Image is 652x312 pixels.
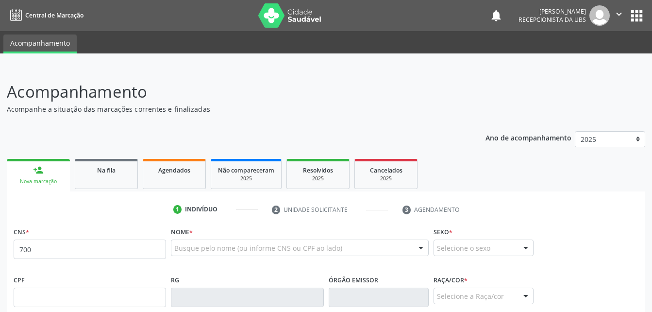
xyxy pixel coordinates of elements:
span: Na fila [97,166,116,174]
img: img [589,5,610,26]
div: person_add [33,165,44,175]
span: Resolvidos [303,166,333,174]
div: [PERSON_NAME] [518,7,586,16]
button: apps [628,7,645,24]
a: Central de Marcação [7,7,84,23]
div: 2025 [362,175,410,182]
p: Acompanhe a situação das marcações correntes e finalizadas [7,104,454,114]
div: 2025 [218,175,274,182]
div: 2025 [294,175,342,182]
span: Selecione o sexo [437,243,490,253]
label: Raça/cor [434,273,468,288]
span: Central de Marcação [25,11,84,19]
span: Cancelados [370,166,402,174]
label: CNS [14,225,29,240]
i:  [614,9,624,19]
div: Nova marcação [14,178,63,185]
button: notifications [489,9,503,22]
button:  [610,5,628,26]
span: Não compareceram [218,166,274,174]
span: Busque pelo nome (ou informe CNS ou CPF ao lado) [174,243,342,253]
p: Ano de acompanhamento [485,131,571,143]
span: Selecione a Raça/cor [437,291,504,301]
div: 1 [173,205,182,214]
label: Sexo [434,225,452,240]
label: Órgão emissor [329,273,378,288]
div: Indivíduo [185,205,217,214]
label: RG [171,273,179,288]
span: Recepcionista da UBS [518,16,586,24]
p: Acompanhamento [7,80,454,104]
label: Nome [171,225,193,240]
span: Agendados [158,166,190,174]
a: Acompanhamento [3,35,77,53]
